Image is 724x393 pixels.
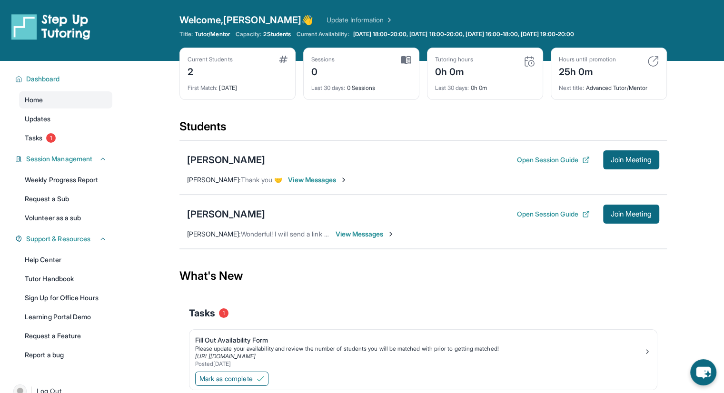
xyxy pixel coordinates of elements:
a: Updates [19,110,112,128]
a: Report a bug [19,346,112,364]
a: Learning Portal Demo [19,308,112,325]
span: Tutor/Mentor [195,30,230,38]
a: Volunteer as a sub [19,209,112,226]
button: chat-button [690,359,716,385]
a: [DATE] 18:00-20:00, [DATE] 18:00-20:00, [DATE] 16:00-18:00, [DATE] 19:00-20:00 [351,30,576,38]
button: Session Management [22,154,107,164]
span: 2 Students [263,30,291,38]
span: Tasks [189,306,215,320]
a: Update Information [327,15,393,25]
a: Request a Sub [19,190,112,207]
div: 0 Sessions [311,79,411,92]
a: Tutor Handbook [19,270,112,287]
div: Current Students [188,56,233,63]
div: Tutoring hours [435,56,473,63]
span: Capacity: [236,30,262,38]
div: What's New [179,255,667,297]
a: Fill Out Availability FormPlease update your availability and review the number of students you w... [189,330,657,370]
span: Dashboard [26,74,60,84]
button: Mark as complete [195,372,268,386]
img: card [279,56,288,63]
div: 0 [311,63,335,79]
img: Chevron Right [384,15,393,25]
span: Join Meeting [611,157,652,163]
a: Home [19,91,112,108]
div: Students [179,119,667,140]
button: Support & Resources [22,234,107,244]
span: Session Management [26,154,92,164]
span: Join Meeting [611,211,652,217]
span: [DATE] 18:00-20:00, [DATE] 18:00-20:00, [DATE] 16:00-18:00, [DATE] 19:00-20:00 [353,30,574,38]
span: [PERSON_NAME] : [187,176,241,184]
span: 1 [46,133,56,143]
a: Weekly Progress Report [19,171,112,188]
button: Dashboard [22,74,107,84]
span: Mark as complete [199,374,253,383]
span: Current Availability: [297,30,349,38]
span: Updates [25,114,51,124]
div: 0h 0m [435,79,535,92]
img: Chevron-Right [340,176,347,184]
span: Last 30 days : [311,84,346,91]
button: Join Meeting [603,205,659,224]
span: Title: [179,30,193,38]
a: Sign Up for Office Hours [19,289,112,306]
img: Chevron-Right [387,230,395,238]
button: Open Session Guide [516,209,589,219]
span: First Match : [188,84,218,91]
div: [PERSON_NAME] [187,207,265,221]
div: Hours until promotion [559,56,616,63]
img: Mark as complete [257,375,264,383]
div: Advanced Tutor/Mentor [559,79,659,92]
span: View Messages [336,229,395,239]
div: [PERSON_NAME] [187,153,265,167]
span: View Messages [288,175,347,185]
div: Please update your availability and review the number of students you will be matched with prior ... [195,345,644,353]
span: Tasks [25,133,42,143]
div: [DATE] [188,79,288,92]
a: Request a Feature [19,327,112,344]
span: Last 30 days : [435,84,469,91]
div: 25h 0m [559,63,616,79]
span: Wonderful! I will send a link to the portal so you and [PERSON_NAME] can join the meeting as we m... [241,230,595,238]
button: Open Session Guide [516,155,589,165]
div: Sessions [311,56,335,63]
div: 2 [188,63,233,79]
button: Join Meeting [603,150,659,169]
span: [PERSON_NAME] : [187,230,241,238]
img: card [401,56,411,64]
a: [URL][DOMAIN_NAME] [195,353,256,360]
img: card [524,56,535,67]
a: Help Center [19,251,112,268]
span: Welcome, [PERSON_NAME] 👋 [179,13,314,27]
div: Posted [DATE] [195,360,644,368]
img: logo [11,13,90,40]
span: Home [25,95,43,105]
span: 1 [219,308,228,318]
span: Thank you 🤝 [241,176,283,184]
img: card [647,56,659,67]
span: Next title : [559,84,585,91]
div: 0h 0m [435,63,473,79]
div: Fill Out Availability Form [195,335,644,345]
span: Support & Resources [26,234,90,244]
a: Tasks1 [19,129,112,147]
